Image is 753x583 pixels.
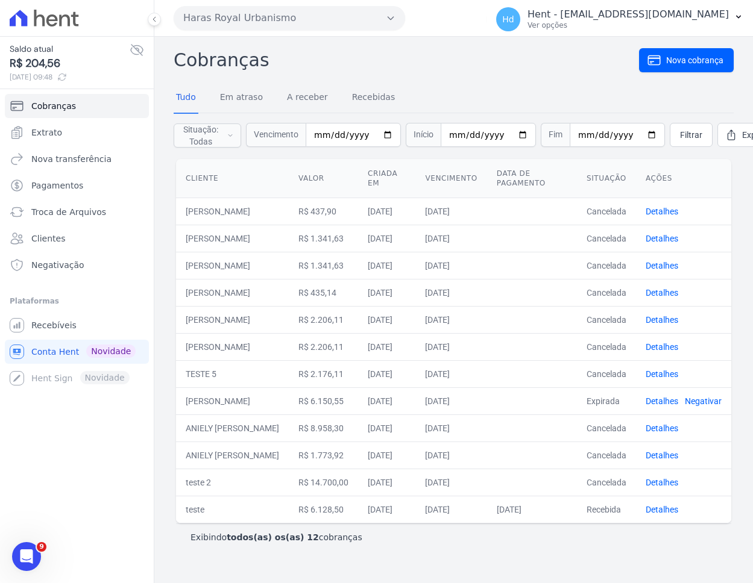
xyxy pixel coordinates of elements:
button: Haras Royal Urbanismo [174,6,405,30]
p: Ver opções [528,20,729,30]
td: Cancelada [577,306,636,333]
td: [DATE] [415,387,487,414]
td: R$ 1.341,63 [289,225,358,252]
td: Cancelada [577,469,636,496]
a: Detalhes [646,261,678,270]
td: teste [176,496,289,523]
th: Situação [577,159,636,198]
span: Fim [541,123,570,147]
span: Negativação [31,259,84,271]
td: R$ 1.341,63 [289,252,358,279]
td: [PERSON_NAME] [176,387,289,414]
p: Hent - [EMAIL_ADDRESS][DOMAIN_NAME] [528,8,729,20]
a: Conta Hent Novidade [5,340,149,364]
a: Extrato [5,120,149,145]
iframe: Intercom live chat [12,542,41,571]
td: [DATE] [358,306,415,333]
td: Expirada [577,387,636,414]
span: Cobranças [31,100,76,112]
a: Detalhes [646,423,678,433]
td: [DATE] [415,225,487,252]
td: [DATE] [358,441,415,469]
button: Hd Hent - [EMAIL_ADDRESS][DOMAIN_NAME] Ver opções [487,2,753,36]
td: [PERSON_NAME] [176,306,289,333]
a: Nova cobrança [639,48,734,72]
td: [DATE] [415,360,487,387]
td: R$ 435,14 [289,279,358,306]
td: R$ 2.176,11 [289,360,358,387]
a: Detalhes [646,505,678,514]
td: Cancelada [577,198,636,225]
td: Cancelada [577,360,636,387]
td: R$ 6.128,50 [289,496,358,523]
td: [DATE] [358,360,415,387]
th: Ações [636,159,731,198]
a: Detalhes [646,342,678,352]
td: [DATE] [415,496,487,523]
td: [PERSON_NAME] [176,279,289,306]
span: Novidade [86,344,136,358]
td: [DATE] [358,387,415,414]
a: Em atraso [218,83,265,114]
td: [DATE] [487,496,577,523]
a: Negativação [5,253,149,277]
a: Recebíveis [5,313,149,337]
a: Negativar [685,396,722,406]
td: Cancelada [577,414,636,441]
td: ANIELY [PERSON_NAME] [176,441,289,469]
td: TESTE 5 [176,360,289,387]
td: Cancelada [577,225,636,252]
td: Cancelada [577,252,636,279]
td: [DATE] [358,496,415,523]
span: Extrato [31,126,62,139]
span: Conta Hent [31,346,79,358]
td: [DATE] [358,414,415,441]
td: R$ 2.206,11 [289,306,358,333]
span: Vencimento [246,123,306,147]
td: [DATE] [415,198,487,225]
a: Detalhes [646,207,678,216]
td: [DATE] [358,225,415,252]
td: ANIELY [PERSON_NAME] [176,414,289,441]
td: Cancelada [577,333,636,360]
b: todos(as) os(as) 12 [227,532,319,542]
span: Recebíveis [31,319,77,331]
a: Troca de Arquivos [5,200,149,224]
td: [DATE] [358,333,415,360]
p: Exibindo cobranças [191,531,362,543]
td: [DATE] [415,306,487,333]
td: [DATE] [415,333,487,360]
span: Pagamentos [31,179,83,192]
td: R$ 2.206,11 [289,333,358,360]
a: Detalhes [646,450,678,460]
td: R$ 14.700,00 [289,469,358,496]
span: Saldo atual [10,43,130,55]
td: [DATE] [358,252,415,279]
td: teste 2 [176,469,289,496]
span: 9 [37,542,46,552]
nav: Sidebar [10,94,144,390]
th: Valor [289,159,358,198]
th: Criada em [358,159,415,198]
td: [DATE] [358,279,415,306]
a: Cobranças [5,94,149,118]
span: Situação: Todas [181,123,220,148]
td: [DATE] [358,469,415,496]
span: R$ 204,56 [10,55,130,72]
a: Filtrar [670,123,713,147]
span: Clientes [31,232,65,245]
td: Cancelada [577,441,636,469]
td: Recebida [577,496,636,523]
span: Hd [502,15,514,23]
td: [DATE] [358,198,415,225]
td: [PERSON_NAME] [176,252,289,279]
span: Filtrar [680,129,702,141]
a: Detalhes [646,478,678,487]
h2: Cobranças [174,46,639,73]
td: R$ 1.773,92 [289,441,358,469]
a: Detalhes [646,288,678,298]
a: Detalhes [646,315,678,325]
td: [DATE] [415,252,487,279]
a: Detalhes [646,234,678,243]
span: Início [406,123,441,147]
